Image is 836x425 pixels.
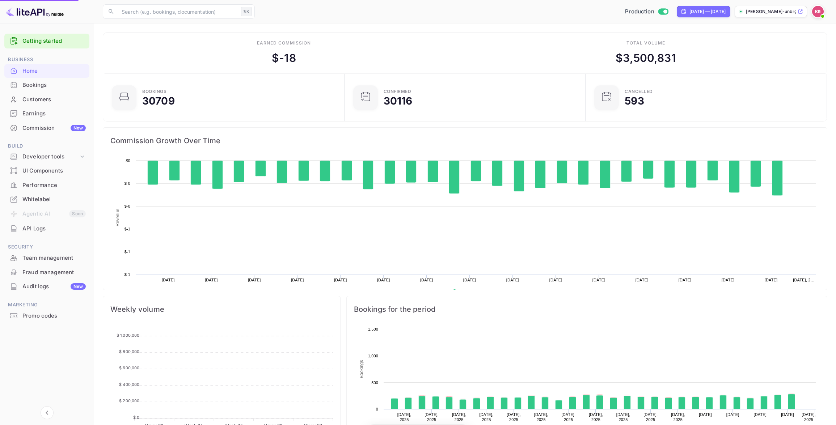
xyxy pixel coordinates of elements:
[22,110,86,118] div: Earnings
[22,153,79,161] div: Developer tools
[4,34,89,48] div: Getting started
[463,278,476,282] text: [DATE]
[377,278,390,282] text: [DATE]
[142,96,175,106] div: 30709
[561,412,575,422] text: [DATE], 2025
[4,251,89,265] div: Team management
[4,280,89,293] a: Audit logsNew
[689,8,726,15] div: [DATE] — [DATE]
[452,412,466,422] text: [DATE], 2025
[4,142,89,150] span: Build
[671,412,685,422] text: [DATE], 2025
[636,278,649,282] text: [DATE]
[22,312,86,320] div: Promo codes
[22,124,86,132] div: Commission
[506,278,519,282] text: [DATE]
[699,412,712,417] text: [DATE]
[626,40,665,46] div: Total volume
[124,272,130,277] text: $-1
[22,167,86,175] div: UI Components
[22,282,86,291] div: Audit logs
[4,93,89,107] div: Customers
[359,360,364,378] text: Bookings
[205,278,218,282] text: [DATE]
[272,50,296,66] div: $ -18
[371,381,378,385] text: 500
[753,412,767,417] text: [DATE]
[291,278,304,282] text: [DATE]
[592,278,605,282] text: [DATE]
[6,6,64,17] img: LiteAPI logo
[22,195,86,204] div: Whitelabel
[4,64,89,77] a: Home
[241,7,252,16] div: ⌘K
[622,8,671,16] div: Switch to Sandbox mode
[4,222,89,236] div: API Logs
[4,164,89,177] a: UI Components
[781,412,794,417] text: [DATE]
[126,158,130,163] text: $0
[115,209,120,226] text: Revenue
[124,227,130,231] text: $-1
[22,67,86,75] div: Home
[384,96,413,106] div: 30116
[425,412,439,422] text: [DATE], 2025
[22,268,86,277] div: Fraud management
[119,398,139,403] tspan: $ 200,000
[4,243,89,251] span: Security
[4,78,89,92] a: Bookings
[4,265,89,280] div: Fraud management
[22,37,86,45] a: Getting started
[119,349,139,354] tspan: $ 800,000
[71,125,86,131] div: New
[334,278,347,282] text: [DATE]
[117,333,140,338] tspan: $ 1,000,000
[679,278,692,282] text: [DATE]
[793,278,814,282] text: [DATE], 2…
[812,6,824,17] img: Kobus Roux
[765,278,778,282] text: [DATE]
[4,251,89,264] a: Team management
[368,354,378,358] text: 1,000
[119,382,139,387] tspan: $ 400,000
[625,89,653,94] div: CANCELLED
[4,280,89,294] div: Audit logsNew
[643,412,658,422] text: [DATE], 2025
[746,8,796,15] p: [PERSON_NAME]-unbrg.[PERSON_NAME]...
[22,81,86,89] div: Bookings
[4,56,89,64] span: Business
[4,309,89,323] div: Promo codes
[4,301,89,309] span: Marketing
[257,40,311,46] div: Earned commission
[384,89,411,94] div: Confirmed
[802,412,816,422] text: [DATE], 2025
[22,254,86,262] div: Team management
[4,192,89,206] a: Whitelabel
[124,181,130,186] text: $-0
[4,121,89,135] a: CommissionNew
[162,278,175,282] text: [DATE]
[459,289,478,294] text: Revenue
[4,107,89,120] a: Earnings
[589,412,603,422] text: [DATE], 2025
[4,222,89,235] a: API Logs
[368,327,378,331] text: 1,500
[549,278,562,282] text: [DATE]
[110,303,333,315] span: Weekly volume
[22,181,86,190] div: Performance
[110,135,820,146] span: Commission Growth Over Time
[119,365,139,370] tspan: $ 600,000
[4,192,89,207] div: Whitelabel
[248,278,261,282] text: [DATE]
[354,303,820,315] span: Bookings for the period
[479,412,493,422] text: [DATE], 2025
[616,412,630,422] text: [DATE], 2025
[625,8,654,16] span: Production
[507,412,521,422] text: [DATE], 2025
[22,95,86,104] div: Customers
[41,406,54,419] button: Collapse navigation
[726,412,739,417] text: [DATE]
[117,4,238,19] input: Search (e.g. bookings, documentation)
